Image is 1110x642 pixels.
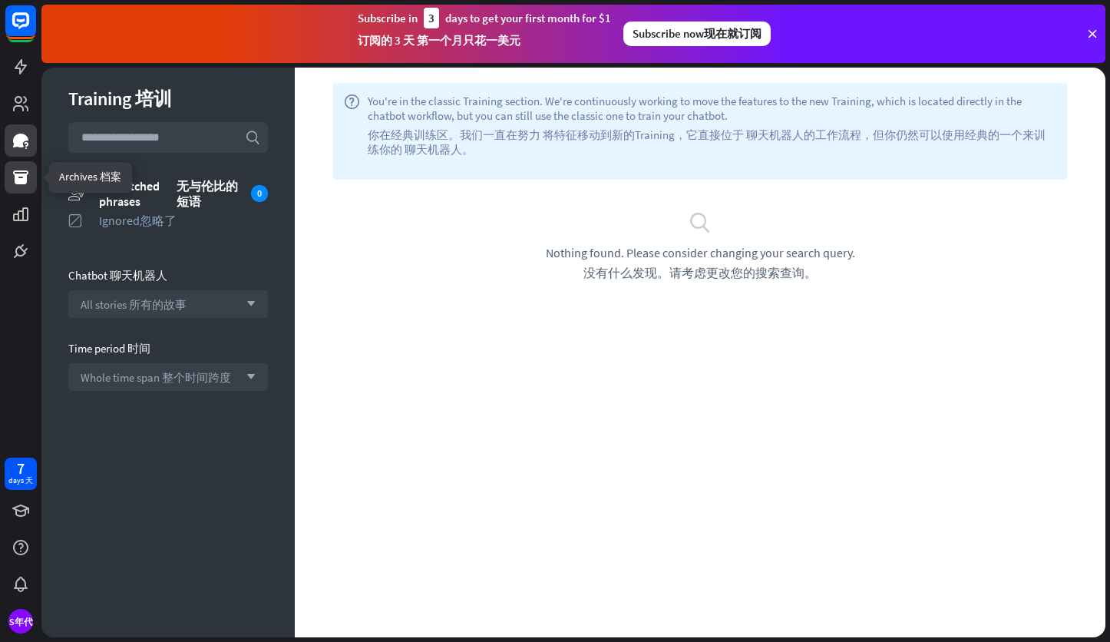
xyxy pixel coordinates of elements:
font: 现在就订阅 [704,26,761,41]
i: ignored [68,213,84,228]
span: Whole time span [81,370,231,385]
div: Training [68,87,268,111]
div: Unmatched phrases [99,178,268,209]
div: S [8,609,33,634]
i: arrow_down [239,372,256,382]
font: 无与伦比的短语 [177,178,238,209]
font: 忽略了 [140,213,177,228]
font: 聊天机器人 [110,268,167,283]
font: 整个时间跨度 [162,370,231,385]
div: days [8,475,33,486]
div: 3 [424,8,439,28]
font: 订阅的 3 天 第一个月只花一美元 [358,33,611,48]
div: Subscribe now [623,22,771,46]
i: search [245,130,260,145]
div: Ignored [99,213,268,228]
font: 没有什么发现。请考虑更改您的搜索查询。 [546,265,855,280]
i: help [344,94,360,169]
span: Nothing found. Please consider changing your search query. [546,245,855,293]
div: Chatbot [68,268,268,283]
font: 时间 [127,341,150,356]
font: 你在经典训练区。我们一直在努力 将特征移动到新的Training，它直接位于 聊天机器人的工作流程，但你仍然可以使用经典的一个来训练你的 聊天机器人。 [368,127,1056,157]
span: All stories [81,297,187,312]
div: Subscribe in days to get your first month for $1 [358,8,611,60]
font: 培训 [135,87,172,111]
button: Open LiveChat chat widget [12,6,58,52]
i: search [689,210,712,233]
i: unmatched_phrases [68,185,84,201]
i: arrow_down [239,299,256,309]
div: Time period [68,341,268,356]
div: 0 [251,185,268,202]
span: You're in the classic Training section. We're continuously working to move the features to the ne... [368,94,1056,169]
font: 年代 [15,616,33,627]
div: 7 [17,462,25,475]
font: 天 [25,475,33,485]
font: 所有的故事 [129,297,187,312]
a: 7 days 天 [5,458,37,490]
